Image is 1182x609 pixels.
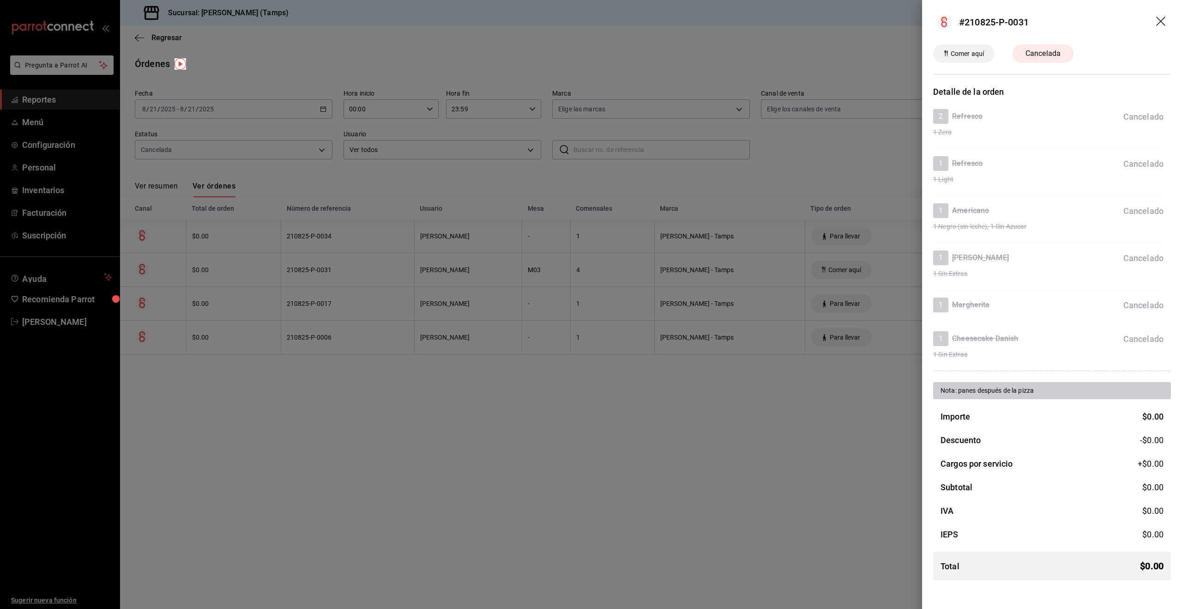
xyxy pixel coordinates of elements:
div: #210825-P-0031 [959,15,1029,29]
div: Cancelado [1123,110,1164,123]
h4: Margherita [952,299,989,311]
span: 1 [933,205,948,216]
span: $ 0.00 [1142,412,1164,421]
span: +$ 0.00 [1138,457,1164,470]
h4: Americano [952,205,989,216]
h4: Refresco [952,158,983,169]
h4: Refresco [952,111,983,122]
div: Cancelado [1123,205,1164,217]
span: Cancelada [1020,48,1066,59]
span: 1 Light [933,175,1164,184]
img: Tooltip marker [175,58,186,70]
div: Cancelado [1123,333,1164,345]
h3: Subtotal [941,481,972,493]
h3: Cargos por servicio [941,457,1013,470]
span: $ 0.00 [1140,559,1164,573]
span: 1 Negro (sin leche), 1 Sin Azucar [933,222,1164,231]
h3: Total [941,560,959,572]
button: drag [1156,17,1167,28]
div: Cancelado [1123,299,1164,311]
span: Comer aquí [947,49,988,59]
span: 1 Zero [933,128,1164,137]
h4: Cheesecake Danish [952,333,1018,344]
span: 1 Sin Extras [933,269,1164,279]
span: $ 0.00 [1142,530,1164,539]
span: 1 [933,299,948,311]
span: 1 Sin Extras [933,350,1164,359]
h3: IVA [941,505,953,517]
span: 2 [933,111,948,122]
div: Cancelado [1123,252,1164,264]
h3: Descuento [941,434,981,446]
div: Cancelado [1123,158,1164,170]
span: $ 0.00 [1142,482,1164,492]
div: Nota: panes después de la pizza [941,386,1164,396]
h3: Detalle de la orden [933,85,1171,98]
span: 1 [933,158,948,169]
span: 1 [933,333,948,344]
h3: Importe [941,410,970,423]
h4: [PERSON_NAME] [952,252,1009,263]
span: $ 0.00 [1142,506,1164,516]
span: 1 [933,252,948,263]
h3: IEPS [941,528,959,541]
span: -$0.00 [1140,434,1164,446]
